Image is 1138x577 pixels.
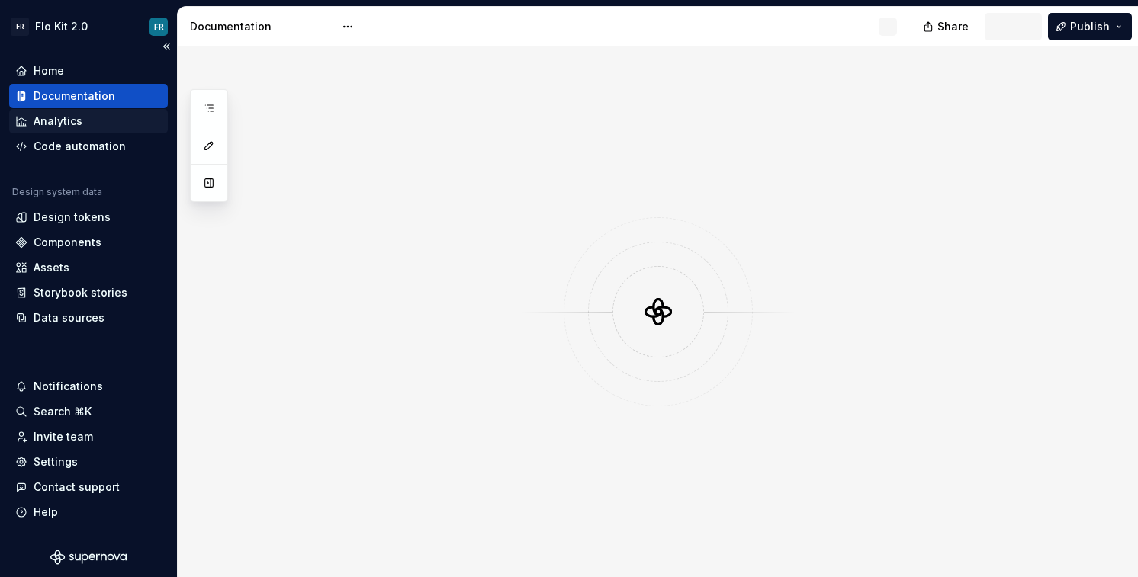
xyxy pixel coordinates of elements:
a: Home [9,59,168,83]
div: Settings [34,454,78,470]
div: Home [34,63,64,79]
div: Design system data [12,186,102,198]
a: Assets [9,255,168,280]
a: Storybook stories [9,280,168,305]
a: Analytics [9,109,168,133]
div: Contact support [34,479,120,495]
a: Data sources [9,306,168,330]
button: Notifications [9,374,168,399]
button: Help [9,500,168,524]
div: Documentation [34,88,115,104]
div: Data sources [34,310,104,325]
div: Storybook stories [34,285,127,300]
div: Help [34,505,58,520]
span: Share [937,19,969,34]
a: Components [9,230,168,255]
a: Invite team [9,425,168,449]
div: FR [11,18,29,36]
button: Share [915,13,979,40]
div: FR [154,21,164,33]
a: Design tokens [9,205,168,229]
div: Code automation [34,139,126,154]
div: Search ⌘K [34,404,92,419]
div: Documentation [190,19,334,34]
div: Design tokens [34,210,111,225]
svg: Supernova Logo [50,550,127,565]
button: Contact support [9,475,168,499]
div: Assets [34,260,69,275]
div: Notifications [34,379,103,394]
button: Search ⌘K [9,399,168,424]
div: Components [34,235,101,250]
span: Publish [1070,19,1110,34]
button: FRFlo Kit 2.0FR [3,10,174,43]
div: Flo Kit 2.0 [35,19,88,34]
div: Analytics [34,114,82,129]
div: Invite team [34,429,93,444]
a: Settings [9,450,168,474]
button: Publish [1048,13,1132,40]
a: Code automation [9,134,168,159]
a: Documentation [9,84,168,108]
button: Collapse sidebar [156,36,177,57]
